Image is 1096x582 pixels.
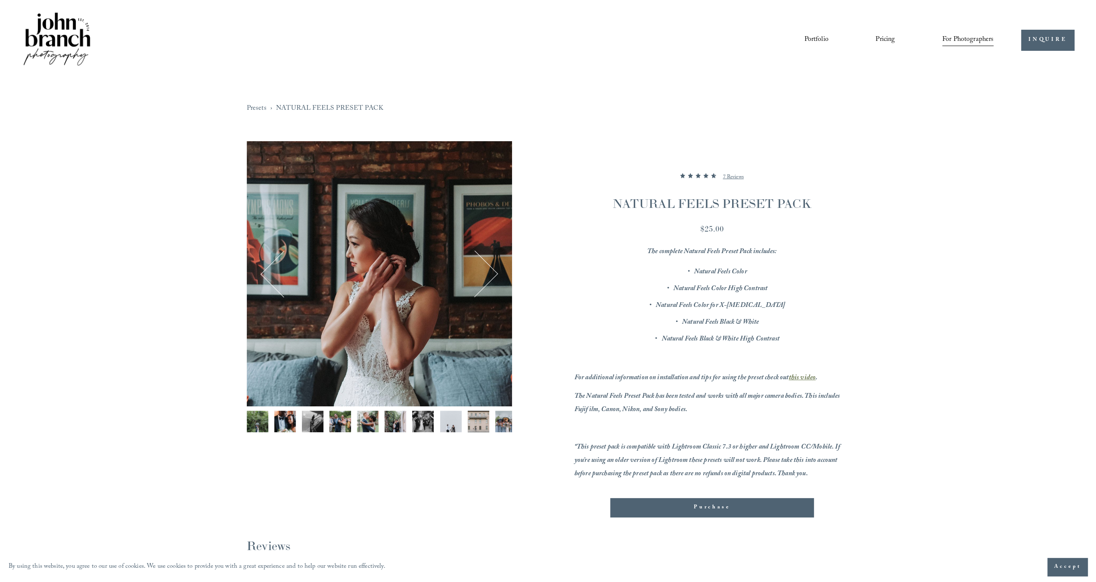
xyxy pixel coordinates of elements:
button: Image 3 of 12 [302,411,323,432]
button: Next [454,253,495,294]
em: Natural Feels Color for X-[MEDICAL_DATA] [656,300,785,312]
button: Image 8 of 12 [440,411,462,432]
a: NATURAL FEELS PRESET PACK [276,103,383,115]
p: By using this website, you agree to our use of cookies. We use cookies to provide you with a grea... [9,561,385,573]
a: folder dropdown [942,33,994,47]
em: *This preset pack is compatible with Lightroom Classic 7.3 or higher and Lightroom CC/Mobile. If ... [574,442,841,480]
button: Image 9 of 12 [468,411,489,432]
button: Image 6 of 12 [385,411,406,432]
img: DSCF9013.jpg [385,411,406,432]
p: 7 Reviews [723,172,743,183]
h2: Reviews [247,538,850,554]
em: Natural Feels Black & White [682,317,759,328]
div: Purchase [617,503,806,512]
em: . [816,372,817,384]
button: Image 10 of 12 [495,411,517,432]
em: Natural Feels Color [694,266,747,278]
em: Natural Feels Black & White High Contrast [661,334,779,345]
img: lightroom-presets-natural-look.jpg [247,411,268,432]
button: Previous [263,253,304,294]
div: Gallery thumbnails [247,411,512,436]
a: 7 Reviews [723,167,743,188]
button: Image 1 of 12 [247,411,268,432]
button: Image 2 of 12 [274,411,296,432]
img: DSCF8358.jpg [495,411,517,432]
img: John Branch IV Photography [22,11,92,69]
button: Accept [1047,558,1087,576]
img: DSCF7340.jpg [468,411,489,432]
img: FUJ15149.jpg [412,411,434,432]
img: best-lightroom-preset-natural-look.jpg [357,411,379,432]
div: Purchase [610,498,814,517]
img: raleigh-wedding-photographer.jpg [302,411,323,432]
a: INQUIRE [1021,30,1074,51]
span: Accept [1054,563,1081,571]
h1: NATURAL FEELS PRESET PACK [574,195,850,212]
div: 4.6 average product rating [247,538,850,573]
img: DSCF8972.jpg [274,411,296,432]
a: this video [789,372,816,384]
em: The complete Natural Feels Preset Pack includes: [647,246,777,258]
div: $25.00 [574,223,850,235]
button: Image 7 of 12 [412,411,434,432]
section: Gallery [247,141,512,495]
span: For Photographers [942,33,994,46]
em: The Natural Feels Preset Pack has been tested and works with all major camera bodies. This includ... [574,391,841,416]
img: FUJ14832.jpg [247,141,512,406]
em: For additional information on installation and tips for using the preset check out [574,372,789,384]
img: FUJ18856 copy.jpg [440,411,462,432]
em: Natural Feels Color High Contrast [674,283,767,295]
img: best-outdoor-north-carolina-wedding-photos.jpg [329,411,351,432]
a: Pricing [876,33,895,47]
button: Image 5 of 12 [357,411,379,432]
a: Presets [247,103,267,115]
a: Portfolio [804,33,828,47]
button: Image 4 of 12 [329,411,351,432]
